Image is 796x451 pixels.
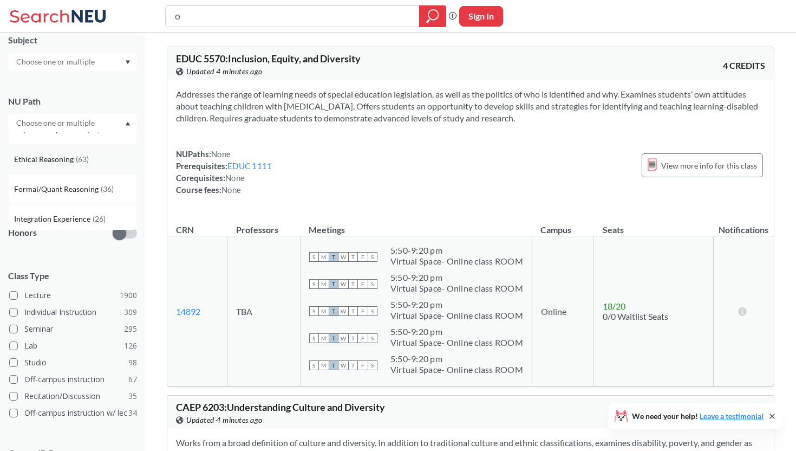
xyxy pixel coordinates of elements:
span: S [368,306,377,316]
span: M [319,252,329,262]
span: F [358,306,368,316]
span: 98 [128,357,137,369]
label: Individual Instruction [9,305,137,319]
span: T [329,252,338,262]
div: CRN [176,224,194,236]
svg: Dropdown arrow [125,121,131,126]
div: Dropdown arrow [8,53,137,71]
div: 5:50 - 9:20 pm [390,299,523,310]
span: M [319,360,329,370]
div: magnifying glass [419,5,446,27]
span: M [319,333,329,343]
span: F [358,360,368,370]
span: Class Type [8,270,137,282]
div: Subject [8,34,137,46]
th: Campus [532,213,593,236]
span: S [368,252,377,262]
span: None [211,149,231,159]
span: 309 [124,306,137,318]
td: Online [532,236,593,386]
span: 1900 [120,289,137,301]
span: W [338,279,348,289]
span: 67 [128,373,137,385]
label: Seminar [9,322,137,336]
span: S [309,279,319,289]
span: F [358,252,368,262]
input: Choose one or multiple [11,55,102,68]
th: Meetings [300,213,532,236]
span: T [329,306,338,316]
label: Off-campus instruction [9,372,137,386]
span: ( 26 ) [93,214,106,223]
label: Lab [9,339,137,353]
span: W [338,360,348,370]
p: Honors [8,227,37,239]
div: 5:50 - 9:20 pm [390,353,523,364]
span: 34 [128,407,137,419]
span: None [221,185,241,195]
span: S [309,333,319,343]
svg: magnifying glass [426,9,439,24]
label: Studio [9,356,137,370]
div: 5:50 - 9:20 pm [390,272,523,283]
th: Notifications [713,213,774,236]
span: ( 81 ) [87,125,100,134]
div: NU Path [8,95,137,107]
button: Sign In [459,6,503,27]
span: S [309,360,319,370]
div: Virtual Space- Online class ROOM [390,337,523,348]
span: 295 [124,323,137,335]
span: Updated 4 minutes ago [186,414,263,426]
span: T [329,333,338,343]
span: 35 [128,390,137,402]
span: Ethical Reasoning [14,153,76,165]
span: M [319,279,329,289]
th: Professors [227,213,300,236]
span: 4 CREDITS [723,60,765,72]
div: Virtual Space- Online class ROOM [390,310,523,321]
a: 14892 [176,306,200,317]
td: TBA [227,236,300,386]
input: Class, professor, course number, "phrase" [174,7,412,25]
span: We need your help! [632,413,764,420]
svg: Dropdown arrow [125,60,131,65]
span: T [348,333,358,343]
span: Updated 4 minutes ago [186,66,263,78]
span: ( 36 ) [101,184,114,194]
span: T [348,306,358,316]
span: Integration Experience [14,213,93,225]
span: T [329,279,338,289]
span: 126 [124,340,137,352]
div: Virtual Space- Online class ROOM [390,256,523,267]
div: Virtual Space- Online class ROOM [390,364,523,375]
span: Formal/Quant Reasoning [14,183,101,195]
span: S [368,279,377,289]
label: Lecture [9,288,137,302]
span: 0/0 Waitlist Seats [603,311,668,321]
span: 18 / 20 [603,301,625,311]
input: Choose one or multiple [11,117,102,130]
span: S [309,252,319,262]
span: CAEP 6203 : Understanding Culture and Diversity [176,401,385,413]
span: View more info for this class [661,159,757,172]
span: EDUC 5570 : Inclusion, Equity, and Diversity [176,53,361,65]
span: W [338,252,348,262]
a: Leave a testimonial [700,411,764,421]
a: EDUC 1111 [227,161,272,171]
div: Dropdown arrowInterpreting Culture(124)Difference/Diversity(114)Creative Express/Innov(112)Natura... [8,114,137,132]
span: S [368,333,377,343]
span: T [348,252,358,262]
span: M [319,306,329,316]
span: ( 63 ) [76,154,89,164]
section: Addresses the range of learning needs of special education legislation, as well as the politics o... [176,88,765,124]
label: Recitation/Discussion [9,389,137,403]
div: Virtual Space- Online class ROOM [390,283,523,294]
span: T [329,360,338,370]
div: 5:50 - 9:20 pm [390,326,523,337]
span: W [338,306,348,316]
span: None [225,173,245,183]
span: T [348,279,358,289]
th: Seats [594,213,713,236]
div: NUPaths: Prerequisites: Corequisites: Course fees: [176,148,272,196]
span: W [338,333,348,343]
